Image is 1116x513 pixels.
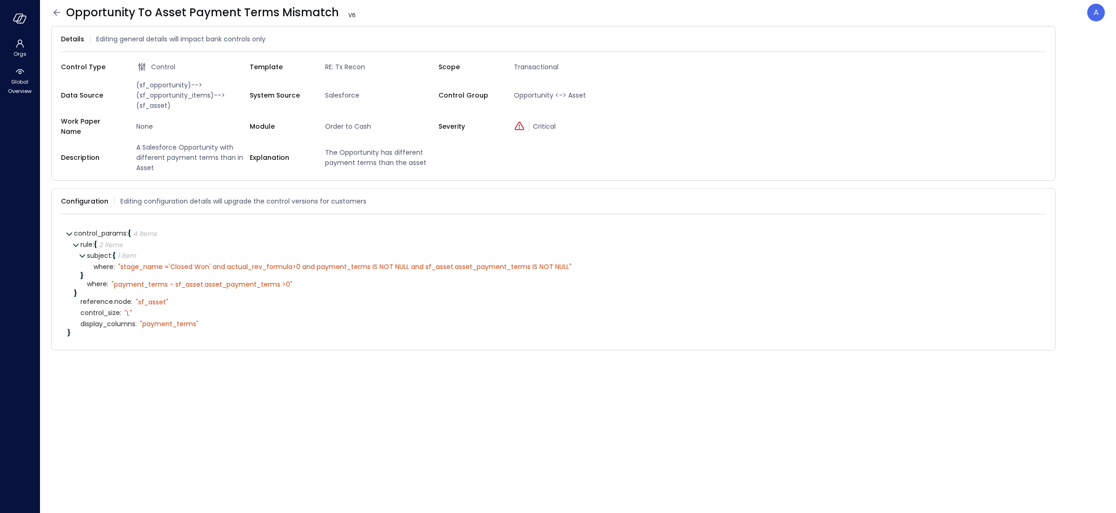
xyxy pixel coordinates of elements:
[136,61,250,72] div: Control
[126,229,128,238] span: :
[1094,7,1099,18] p: A
[1087,4,1105,21] div: Avi Brandwain
[113,262,115,271] span: :
[74,229,128,238] span: control_params
[111,251,113,260] span: :
[250,121,310,132] span: Module
[112,280,292,289] div: " payment_terms - sf_asset.asset_payment_terms >0"
[61,196,108,206] span: Configuration
[140,320,199,328] div: " payment_terms"
[93,263,115,270] span: where
[510,90,627,100] span: Opportunity <-> Asset
[61,34,84,44] span: Details
[80,309,121,316] span: control_size
[67,329,1039,336] div: }
[96,34,266,44] span: Editing general details will impact bank controls only
[61,116,121,137] span: Work Paper Name
[66,5,359,20] span: Opportunity To Asset Payment Terms Mismatch
[133,121,250,132] span: None
[61,90,121,100] span: Data Source
[61,62,121,72] span: Control Type
[438,121,499,132] span: Severity
[87,281,108,288] span: where
[321,121,438,132] span: Order to Cash
[80,272,1039,279] div: }
[345,11,359,20] span: V 6
[321,147,438,168] span: The Opportunity has different payment terms than the asset
[74,290,1039,296] div: }
[87,251,113,260] span: subject
[113,251,116,260] span: {
[131,297,133,306] span: :
[136,298,168,306] div: " sf_asset"
[120,308,121,317] span: :
[118,252,136,259] div: 1 item
[135,319,137,329] span: :
[61,152,121,163] span: Description
[120,196,366,206] span: Editing configuration details will upgrade the control versions for customers
[250,152,310,163] span: Explanation
[6,77,34,96] span: Global Overview
[93,240,94,249] span: :
[118,263,571,271] div: " stage_name ='Closed Won' and actual_rev_formula>0 and payment_terms IS NOT NULL and sf_asset.as...
[13,49,27,59] span: Orgs
[133,230,157,237] div: 4 items
[107,279,108,289] span: :
[438,90,499,100] span: Control Group
[80,240,94,249] span: rule
[514,121,627,132] div: Critical
[250,62,310,72] span: Template
[133,80,250,111] span: (sf_opportunity)-->(sf_opportunity_items)-->(sf_asset)
[510,62,627,72] span: Transactional
[80,321,137,328] span: display_columns
[125,309,132,317] div: " L"
[250,90,310,100] span: System Source
[128,229,131,238] span: {
[2,37,38,59] div: Orgs
[94,240,97,249] span: {
[80,298,133,305] span: reference.node
[438,62,499,72] span: Scope
[99,242,122,248] div: 2 items
[321,90,438,100] span: Salesforce
[321,62,438,72] span: RE: Tx Recon
[2,65,38,97] div: Global Overview
[133,142,250,173] span: A Salesforce Opportunity with different payment terms than in Asset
